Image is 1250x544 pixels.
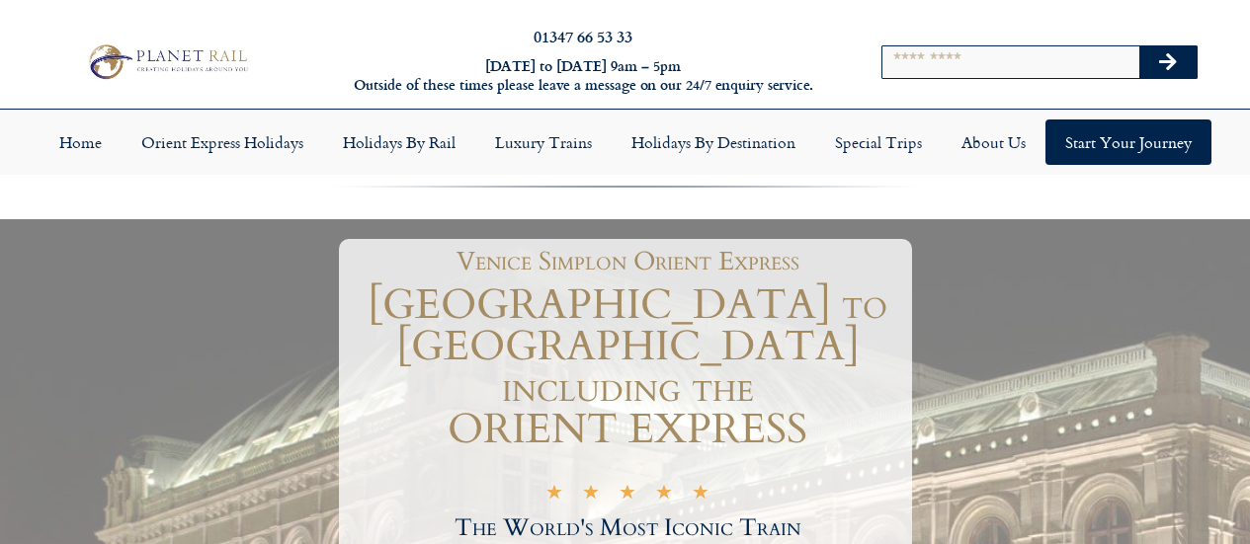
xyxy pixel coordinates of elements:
i: ★ [655,486,673,505]
i: ★ [619,486,636,505]
a: 01347 66 53 33 [534,25,632,47]
img: Planet Rail Train Holidays Logo [82,40,252,82]
h6: [DATE] to [DATE] 9am – 5pm Outside of these times please leave a message on our 24/7 enquiry serv... [338,57,828,94]
div: 5/5 [545,483,709,505]
a: Home [40,119,122,165]
a: Special Trips [815,119,942,165]
h1: [GEOGRAPHIC_DATA] to [GEOGRAPHIC_DATA] including the ORIENT EXPRESS [344,284,912,450]
h1: Venice Simplon Orient Express [354,249,902,274]
i: ★ [692,486,709,505]
a: Orient Express Holidays [122,119,323,165]
a: About Us [942,119,1045,165]
h2: The World's Most Iconic Train [344,516,912,540]
i: ★ [545,486,563,505]
a: Start your Journey [1045,119,1211,165]
a: Luxury Trains [475,119,612,165]
i: ★ [582,486,600,505]
a: Holidays by Destination [612,119,815,165]
nav: Menu [10,119,1240,165]
a: Holidays by Rail [323,119,475,165]
button: Search [1139,46,1197,78]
